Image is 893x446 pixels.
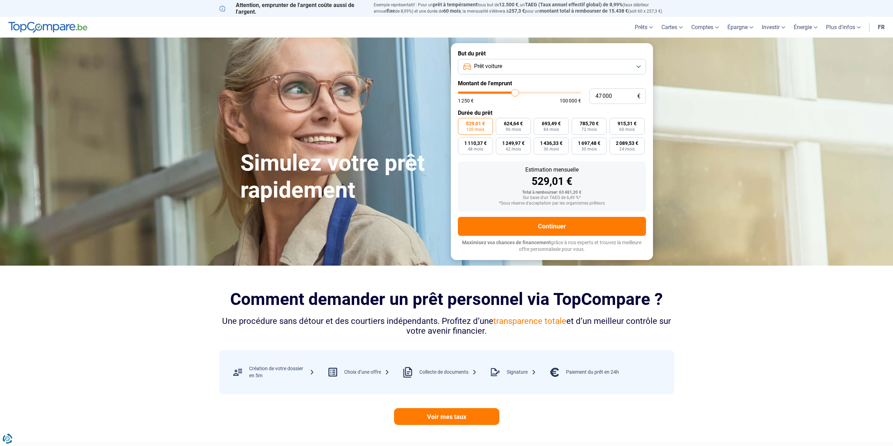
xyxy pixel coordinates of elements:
div: Paiement du prêt en 24h [566,369,619,376]
span: 915,31 € [618,121,637,126]
a: Énergie [789,17,822,38]
h1: Simulez votre prêt rapidement [240,150,442,204]
span: 60 mois [443,8,461,14]
a: Investir [758,17,789,38]
a: Cartes [657,17,687,38]
img: TopCompare [8,22,87,33]
a: Épargne [723,17,758,38]
span: Maximisez vos chances de financement [462,240,551,245]
div: 529,01 € [464,176,640,187]
div: Total à rembourser: 63 481,20 € [464,190,640,195]
span: 60 mois [619,127,635,132]
span: 24 mois [619,147,635,151]
label: Durée du prêt [458,109,646,116]
p: Exemple représentatif : Pour un tous but de , un (taux débiteur annuel de 8,99%) et une durée de ... [374,2,674,14]
p: Attention, emprunter de l'argent coûte aussi de l'argent. [219,2,365,15]
span: 100 000 € [560,98,581,103]
a: fr [874,17,889,38]
button: Continuer [458,217,646,236]
h2: Comment demander un prêt personnel via TopCompare ? [219,289,674,309]
span: 1 249,97 € [502,141,525,146]
span: 72 mois [581,127,597,132]
span: € [637,93,640,99]
div: Signature [507,369,536,376]
span: 2 089,53 € [616,141,638,146]
span: prêt à tempérament [433,2,478,7]
span: 96 mois [506,127,521,132]
span: 693,49 € [542,121,561,126]
span: 1 250 € [458,98,474,103]
span: 1 436,33 € [540,141,562,146]
span: 785,70 € [580,121,599,126]
div: Sur base d'un TAEG de 6,49 %* [464,195,640,200]
a: Comptes [687,17,723,38]
div: Création de votre dossier en 5m [249,365,314,379]
span: 30 mois [581,147,597,151]
span: 36 mois [544,147,559,151]
label: Montant de l'emprunt [458,80,646,87]
span: montant total à rembourser de 15.438 € [540,8,628,14]
div: Estimation mensuelle [464,167,640,173]
span: fixe [387,8,395,14]
a: Voir mes taux [394,408,499,425]
p: grâce à nos experts et trouvez la meilleure offre personnalisée pour vous. [458,239,646,253]
div: Une procédure sans détour et des courtiers indépendants. Profitez d’une et d’un meilleur contrôle... [219,316,674,337]
a: Plus d'infos [822,17,865,38]
span: 1 697,48 € [578,141,600,146]
a: Prêts [631,17,657,38]
label: But du prêt [458,50,646,57]
span: 257,3 € [509,8,525,14]
span: 529,01 € [466,121,485,126]
div: *Sous réserve d'acceptation par les organismes prêteurs [464,201,640,206]
span: TAEG (Taux annuel effectif global) de 8,99% [525,2,622,7]
span: 624,64 € [504,121,523,126]
span: 12.500 € [499,2,518,7]
button: Prêt voiture [458,59,646,74]
div: Choix d’une offre [344,369,389,376]
span: 84 mois [544,127,559,132]
span: Prêt voiture [474,62,502,70]
span: 42 mois [506,147,521,151]
span: 120 mois [466,127,484,132]
span: transparence totale [493,316,566,326]
span: 1 110,37 € [464,141,487,146]
span: 48 mois [468,147,483,151]
div: Collecte de documents [419,369,477,376]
